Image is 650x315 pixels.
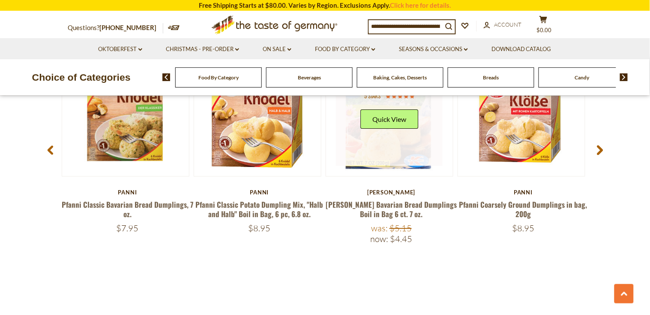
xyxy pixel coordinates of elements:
[100,24,157,31] a: [PHONE_NUMBER]
[196,200,324,219] a: Pfanni Classic Potato Dumpling Mix, "Halb and Halb" Boil in Bag, 6 pc, 6.8 oz.
[390,1,451,9] a: Click here for details.
[390,234,413,245] span: $4.45
[399,45,468,54] a: Seasons & Occasions
[371,223,388,234] label: Was:
[484,20,522,30] a: Account
[62,200,193,219] a: Pfanni Classic Bavarian Bread Dumplings, 7 oz.
[458,49,585,176] img: Pfanni Coarsely Ground Dumplings
[364,92,380,100] span: 5 stars
[315,45,375,54] a: Food By Category
[326,49,453,176] img: Dr. Knoll Bavarian Bread Dumplings Boil in Bag 6 ct. 7 oz.
[194,189,326,196] div: Panni
[459,200,587,219] a: Pfanni Coarsely Ground Dumplings in bag, 200g
[326,189,458,196] div: [PERSON_NAME]
[198,74,239,81] a: Food By Category
[483,74,499,81] a: Breads
[298,74,321,81] a: Beverages
[162,73,171,81] img: previous arrow
[166,45,239,54] a: Christmas - PRE-ORDER
[620,73,628,81] img: next arrow
[512,223,535,234] span: $8.95
[494,21,522,28] span: Account
[389,223,412,234] span: $5.15
[371,234,389,245] label: Now:
[360,110,418,129] button: Quick View
[263,45,291,54] a: On Sale
[117,223,139,234] span: $7.95
[194,49,321,176] img: Pfanni Classic Potato Dumpling Mix, "Halb and Halb" Boil in Bag, 6 pc, 6.8 oz.
[68,22,163,33] p: Questions?
[98,45,142,54] a: Oktoberfest
[374,74,427,81] a: Baking, Cakes, Desserts
[62,189,194,196] div: Panni
[326,200,457,219] a: [PERSON_NAME] Bavarian Bread Dumplings Boil in Bag 6 ct. 7 oz.
[62,49,189,176] img: Pfanni Classic Bavarian Bread Dumplings
[575,74,589,81] a: Candy
[531,15,557,37] button: $0.00
[458,189,590,196] div: Panni
[249,223,271,234] span: $8.95
[537,27,552,33] span: $0.00
[491,45,551,54] a: Download Catalog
